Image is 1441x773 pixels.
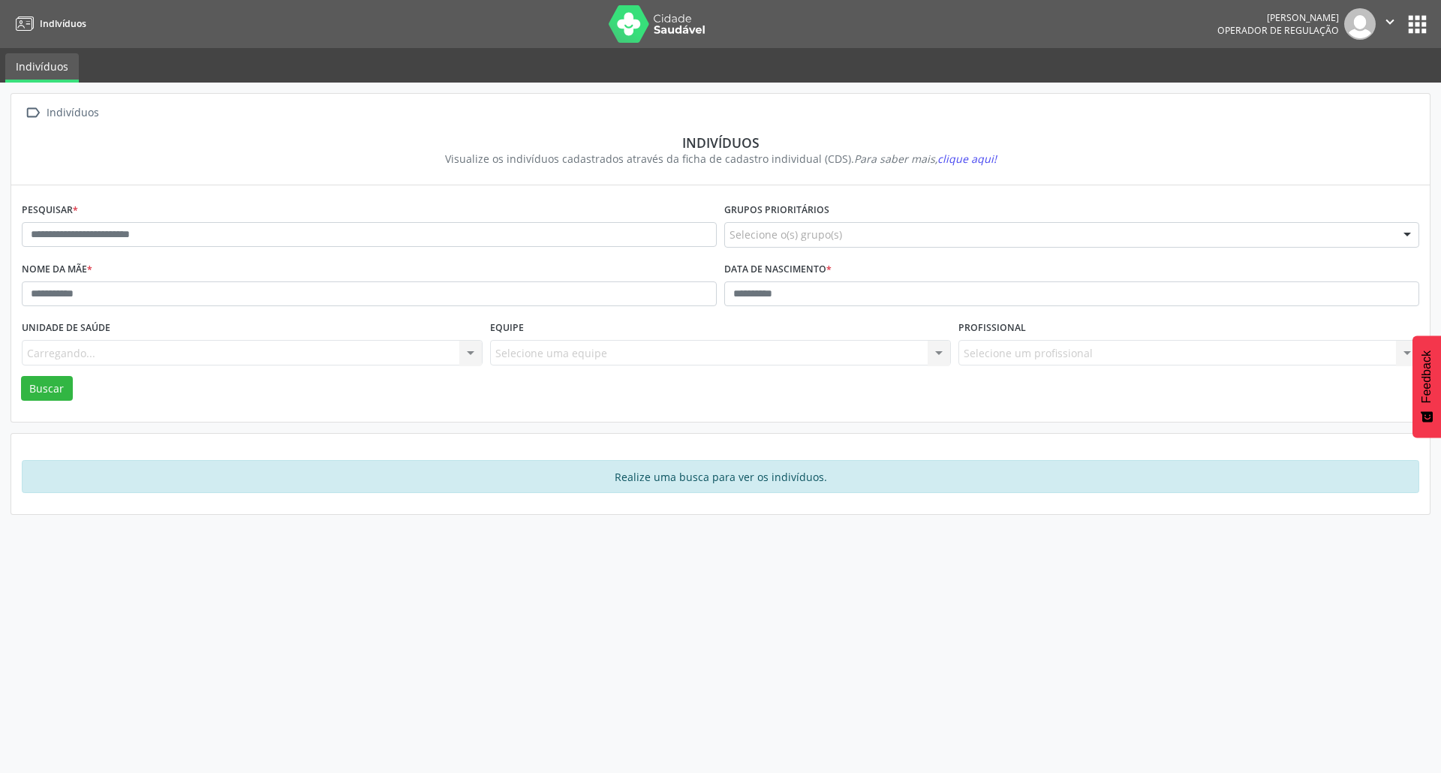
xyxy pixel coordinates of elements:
[724,199,829,222] label: Grupos prioritários
[1217,24,1339,37] span: Operador de regulação
[1404,11,1430,38] button: apps
[1217,11,1339,24] div: [PERSON_NAME]
[22,460,1419,493] div: Realize uma busca para ver os indivíduos.
[32,134,1409,151] div: Indivíduos
[22,102,44,124] i: 
[1412,335,1441,438] button: Feedback - Mostrar pesquisa
[22,258,92,281] label: Nome da mãe
[490,317,524,340] label: Equipe
[730,227,842,242] span: Selecione o(s) grupo(s)
[21,376,73,402] button: Buscar
[958,317,1026,340] label: Profissional
[44,102,101,124] div: Indivíduos
[22,317,110,340] label: Unidade de saúde
[854,152,997,166] i: Para saber mais,
[11,11,86,36] a: Indivíduos
[1382,14,1398,30] i: 
[1344,8,1376,40] img: img
[1376,8,1404,40] button: 
[22,199,78,222] label: Pesquisar
[32,151,1409,167] div: Visualize os indivíduos cadastrados através da ficha de cadastro individual (CDS).
[5,53,79,83] a: Indivíduos
[1420,350,1433,403] span: Feedback
[724,258,832,281] label: Data de nascimento
[937,152,997,166] span: clique aqui!
[40,17,86,30] span: Indivíduos
[22,102,101,124] a:  Indivíduos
